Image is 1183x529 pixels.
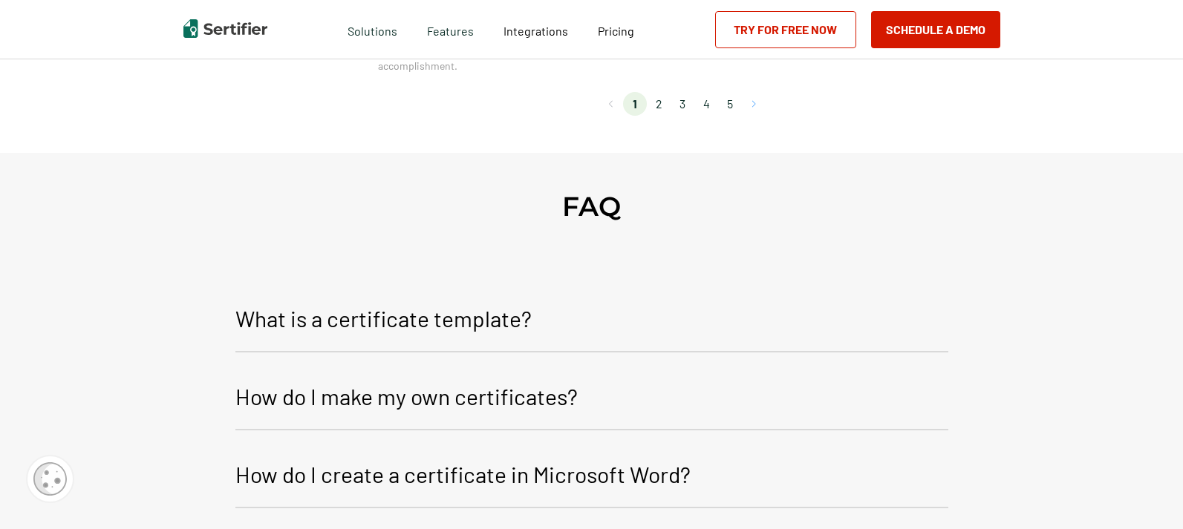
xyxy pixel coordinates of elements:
span: Features [427,20,474,39]
span: Solutions [348,20,397,39]
img: Cookie Popup Icon [33,462,67,496]
span: Pricing [598,24,634,38]
button: How do I create a certificate in Microsoft Word? [235,445,948,508]
p: How do I make my own certificates? [235,378,578,414]
button: Go to previous page [599,92,623,116]
p: How do I create a certificate in Microsoft Word? [235,456,691,492]
li: page 2 [647,92,671,116]
li: page 1 [623,92,647,116]
li: page 4 [694,92,718,116]
li: page 3 [671,92,694,116]
button: How do I make my own certificates? [235,367,948,430]
a: Pricing [598,20,634,39]
h2: FAQ [562,190,621,223]
img: Sertifier | Digital Credentialing Platform [183,19,267,38]
button: Go to next page [742,92,766,116]
button: What is a certificate template? [235,289,948,352]
p: What is a certificate template? [235,300,532,336]
a: Try for Free Now [715,11,856,48]
span: Integrations [503,24,568,38]
li: page 5 [718,92,742,116]
iframe: Chat Widget [1109,458,1183,529]
button: Schedule a Demo [871,11,1000,48]
a: Integrations [503,20,568,39]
